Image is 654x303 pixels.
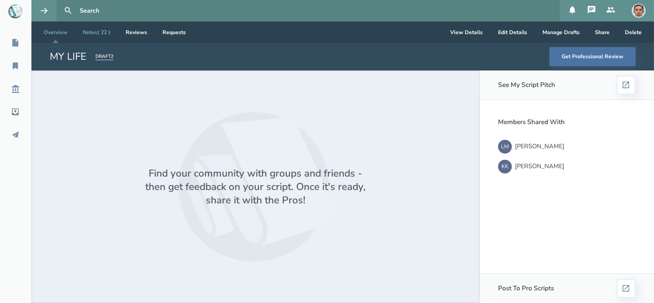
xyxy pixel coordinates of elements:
[498,140,512,154] div: LM
[549,47,636,66] button: Get Professional Review
[50,50,86,64] h1: MY LIFE
[492,21,533,43] button: Edit Details
[120,21,153,43] a: Reviews
[498,285,554,292] h3: Post To Pro Scripts
[444,21,489,43] button: View Details
[156,21,192,43] a: Requests
[95,53,113,60] div: DRAFT2
[498,81,555,89] h3: See My Script Pitch
[589,21,616,43] button: Share
[498,160,512,174] div: KK
[498,158,636,175] a: KK[PERSON_NAME]
[498,118,636,126] h3: Members Shared With
[536,21,586,43] button: Manage Drafts
[77,21,116,43] a: Notes( 22 )
[38,21,74,43] a: Overview
[498,138,636,155] a: LM[PERSON_NAME]
[515,163,564,170] div: [PERSON_NAME]
[632,4,646,18] img: user_1756948650-crop.jpg
[141,167,370,207] div: Find your community with groups and friends - then get feedback on your script. Once it's ready, ...
[515,143,564,150] div: [PERSON_NAME]
[619,21,648,43] button: Delete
